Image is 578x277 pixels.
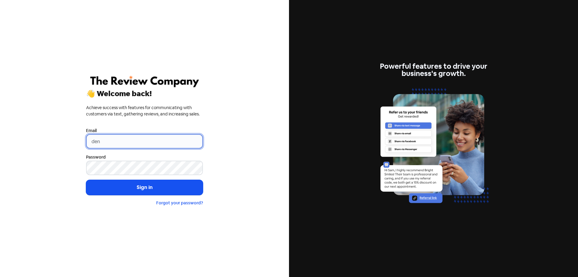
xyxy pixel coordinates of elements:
img: referrals [375,84,492,214]
div: Achieve success with features for communicating with customers via text, gathering reviews, and i... [86,105,203,117]
button: Sign in [86,180,203,195]
label: Password [86,154,106,160]
div: 👋 Welcome back! [86,90,203,97]
a: Forgot your password? [156,200,203,206]
input: Enter your email address... [86,134,203,149]
label: Email [86,127,97,134]
div: Powerful features to drive your business's growth. [375,63,492,77]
